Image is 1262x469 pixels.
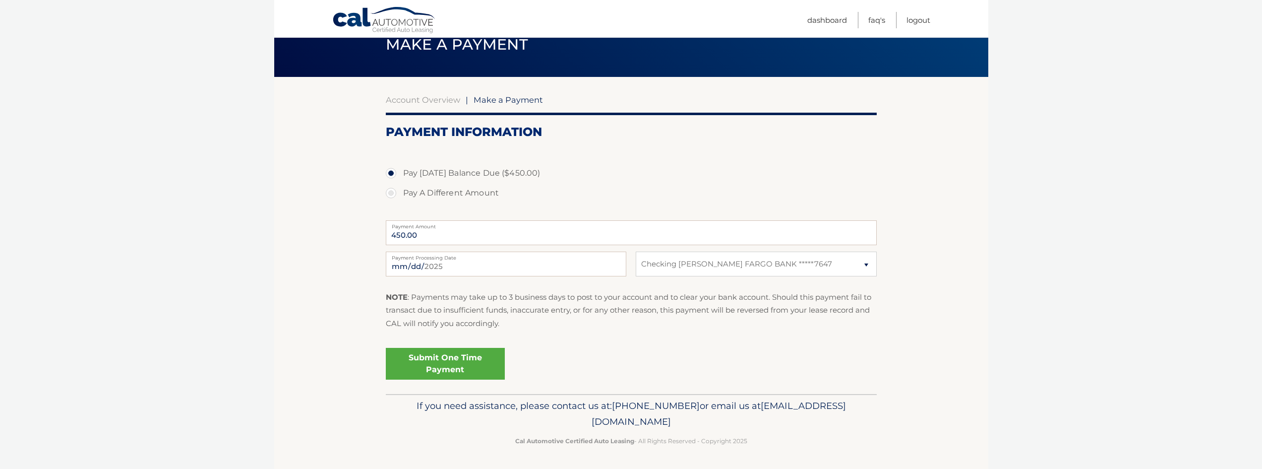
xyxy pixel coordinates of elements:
[386,95,460,105] a: Account Overview
[386,252,626,260] label: Payment Processing Date
[592,400,846,427] span: [EMAIL_ADDRESS][DOMAIN_NAME]
[386,292,408,302] strong: NOTE
[386,348,505,380] a: Submit One Time Payment
[392,398,870,430] p: If you need assistance, please contact us at: or email us at
[906,12,930,28] a: Logout
[392,436,870,446] p: - All Rights Reserved - Copyright 2025
[868,12,885,28] a: FAQ's
[466,95,468,105] span: |
[386,163,877,183] label: Pay [DATE] Balance Due ($450.00)
[474,95,543,105] span: Make a Payment
[386,220,877,245] input: Payment Amount
[807,12,847,28] a: Dashboard
[386,291,877,330] p: : Payments may take up to 3 business days to post to your account and to clear your bank account....
[515,437,634,445] strong: Cal Automotive Certified Auto Leasing
[612,400,700,411] span: [PHONE_NUMBER]
[386,183,877,203] label: Pay A Different Amount
[386,220,877,228] label: Payment Amount
[386,252,626,276] input: Payment Date
[332,6,436,35] a: Cal Automotive
[386,35,528,54] span: Make a Payment
[386,125,877,139] h2: Payment Information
